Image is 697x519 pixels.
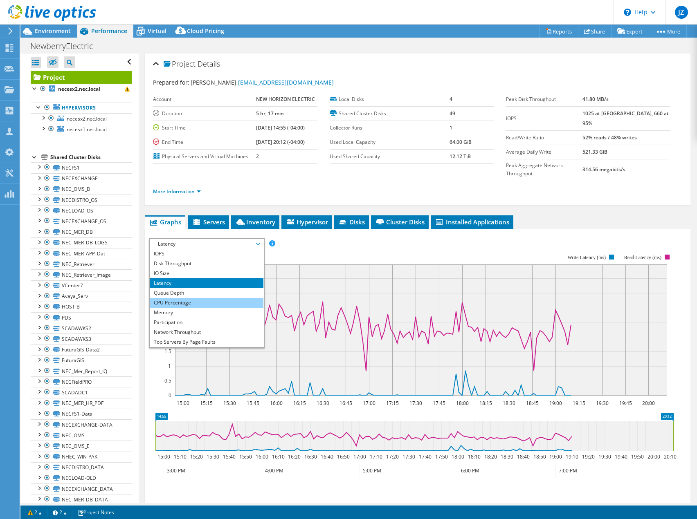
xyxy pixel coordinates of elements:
[164,348,171,355] text: 1.5
[624,9,631,16] svg: \n
[506,148,582,156] label: Average Daily Write
[31,227,132,237] a: NEC_MER_DB
[340,400,352,407] text: 16:45
[353,453,366,460] text: 17:00
[293,400,306,407] text: 16:15
[31,84,132,94] a: necesx2.nec.local
[286,218,328,226] span: Hypervisor
[200,400,213,407] text: 15:15
[402,453,415,460] text: 17:30
[582,134,637,141] b: 52% reads / 48% writes
[31,71,132,84] a: Project
[549,453,562,460] text: 19:00
[321,453,333,460] text: 16:40
[31,259,132,269] a: NEC_Retriever
[31,366,132,376] a: NEC_Mer_Report_IQ
[153,110,256,118] label: Duration
[330,152,450,161] label: Used Shared Capacity
[31,216,132,226] a: NECEXCHANGE_OS
[631,453,644,460] text: 19:50
[168,362,171,369] text: 1
[153,124,256,132] label: Start Time
[153,78,189,86] label: Prepared for:
[479,400,492,407] text: 18:15
[150,318,263,327] li: Participation
[419,453,432,460] text: 17:40
[235,218,275,226] span: Inventory
[648,453,660,460] text: 20:00
[247,400,259,407] text: 15:45
[31,248,132,259] a: NEC_MER_APP_Dat
[31,323,132,333] a: SCADAWKS2
[31,184,132,195] a: NEC_OMS_D
[506,114,582,123] label: IOPS
[598,453,611,460] text: 19:30
[150,259,263,268] li: Disk Throughput
[31,419,132,430] a: NECEXCHANGE-DATA
[58,85,100,92] b: necesx2.nec.local
[47,507,72,517] a: 2
[148,27,166,35] span: Virtual
[31,494,132,505] a: NEC_MER_DB_DATA
[450,96,452,103] b: 4
[435,218,509,226] span: Installed Applications
[150,337,263,347] li: Top Servers By Page Faults
[450,153,471,160] b: 12.12 TiB
[31,441,132,451] a: NEC_OMS_E
[317,400,329,407] text: 16:30
[270,400,283,407] text: 16:00
[31,280,132,291] a: VCenter7
[566,453,578,460] text: 19:10
[596,400,609,407] text: 19:30
[338,218,365,226] span: Disks
[506,134,582,142] label: Read/Write Ratio
[35,27,71,35] span: Environment
[330,138,450,146] label: Used Local Capacity
[31,345,132,355] a: FuturaGIS-Data2
[31,103,132,113] a: Hypervisors
[192,218,225,226] span: Servers
[72,507,120,517] a: Project Notes
[177,400,189,407] text: 15:00
[198,59,220,69] span: Details
[649,25,687,38] a: More
[239,453,252,460] text: 15:50
[67,115,107,122] span: necesx2.nec.local
[450,110,455,117] b: 49
[409,400,422,407] text: 17:30
[526,400,539,407] text: 18:45
[31,483,132,494] a: NECEXCHANGE_DATA
[31,473,132,483] a: NECLOAD-OLD
[386,400,399,407] text: 17:15
[31,173,132,184] a: NECEXCHANGE
[450,124,452,131] b: 1
[91,27,127,35] span: Performance
[153,188,201,195] a: More Information
[150,268,263,278] li: IO Size
[149,218,181,226] span: Graphs
[624,255,661,260] text: Read Latency (ms)
[484,453,497,460] text: 18:20
[190,453,203,460] text: 15:20
[31,162,132,173] a: NECFS1
[153,152,256,161] label: Physical Servers and Virtual Machines
[31,205,132,216] a: NECLOAD_OS
[568,255,606,260] text: Write Latency (ms)
[150,327,263,337] li: Network Throughput
[150,278,263,288] li: Latency
[330,95,450,103] label: Local Disks
[31,409,132,419] a: NECFS1-Data
[501,453,513,460] text: 18:30
[503,400,515,407] text: 18:30
[582,96,609,103] b: 41.80 MB/s
[164,377,171,384] text: 0.5
[582,166,625,173] b: 314.56 megabits/s
[187,27,224,35] span: Cloud Pricing
[256,110,284,117] b: 5 hr, 17 min
[31,462,132,473] a: NECDISTRO_DATA
[468,453,481,460] text: 18:10
[256,124,305,131] b: [DATE] 14:55 (-04:00)
[207,453,219,460] text: 15:30
[150,298,263,308] li: CPU Percentage
[288,453,301,460] text: 16:20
